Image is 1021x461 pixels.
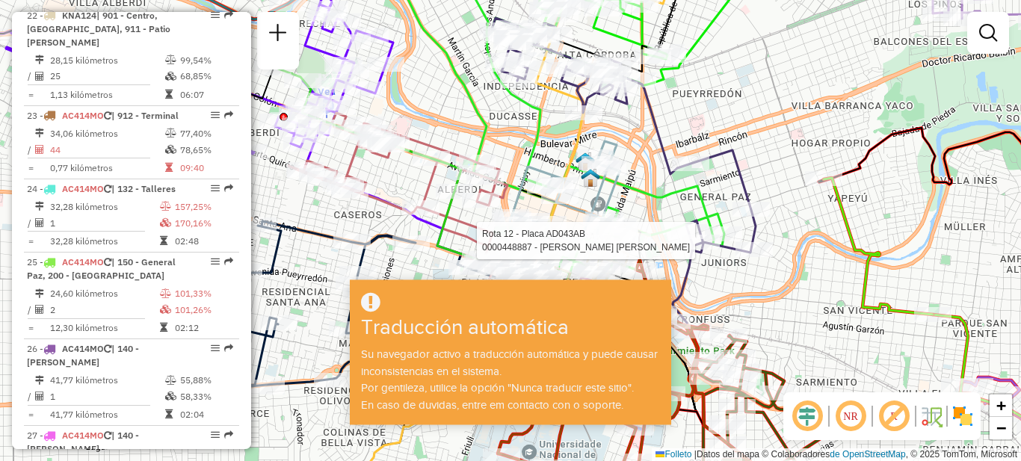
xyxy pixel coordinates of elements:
i: Tempo total em rota [160,323,167,332]
i: Distancia total [35,55,44,64]
font: 0,77 kilómetros [50,162,113,173]
font: = [28,409,34,420]
font: 27 - [27,430,43,441]
font: 1 [50,391,55,402]
font: | 901 - Centro, [GEOGRAPHIC_DATA], 911 - Patio [PERSON_NAME] [27,10,170,48]
font: En caso de duvidas, entre em contacto con o soporte. [361,399,623,411]
font: 25 - [27,256,43,267]
i: Veículo já utilizado nesta sesión [104,185,111,194]
font: / [28,217,31,228]
font: | 150 - General Paz, 200 - [GEOGRAPHIC_DATA] [27,256,176,281]
a: Exibir filtros [973,18,1003,48]
span: Ocultar deslocamento [789,398,825,434]
font: 09:40 [180,162,204,173]
em: Rota exportada [224,430,233,439]
i: Tempo total em rota [165,409,173,418]
font: Datos del mapa © Colaboradores [697,449,830,460]
font: AC414MO [62,430,104,441]
font: 12,30 kilómetros [50,322,118,333]
em: Rota exportada [224,184,233,193]
a: Alejar [990,417,1012,439]
font: 22 - [27,10,43,21]
i: Total de actividades [35,305,44,314]
font: 28,15 kilómetros [50,55,118,66]
i: Total de actividades [35,145,44,154]
i: Veículo já utilizado nesta sesión [104,344,111,353]
font: de OpenStreetMap [830,449,905,460]
em: Opciones [211,257,220,266]
font: AC414MO [62,183,104,194]
font: 101,33% [175,288,212,299]
font: AC414MO [62,343,104,354]
font: + [996,396,1006,415]
font: 34,06 kilómetros [50,128,118,139]
font: 25 [50,70,61,81]
i: % de utilização da cubagem [165,392,176,400]
em: Opciones [211,430,220,439]
font: 58,33% [180,391,212,402]
font: 02:12 [175,322,199,333]
img: Fluxo de ruas [919,404,943,428]
i: Distancia total [35,129,44,137]
font: = [28,235,34,247]
font: 44 [50,143,61,155]
font: 24,60 kilómetros [50,288,118,299]
div: Atividade não roteirizada - Juan Ignacio Masjoan [289,109,326,124]
font: / [28,304,31,315]
font: 170,16% [175,217,212,228]
font: 41,77 kilómetros [50,374,118,386]
font: , © 2025 TomTom, Microsoft [906,449,1017,460]
i: Total de actividades [35,392,44,400]
em: Rota exportada [224,344,233,353]
em: Opciones [211,344,220,353]
font: 157,25% [175,201,212,212]
img: Exibir/Ocultar setores [951,404,975,428]
font: 68,85% [180,70,212,81]
i: Tempo total em rota [160,236,167,245]
font: 26 - [27,343,43,354]
font: / [28,391,31,402]
em: Opciones [211,111,220,120]
i: Total de actividades [35,72,44,81]
font: Folleto [664,449,691,460]
a: Nova sessão e pesquisa [263,18,293,52]
span: Ocultar NR [833,398,869,434]
font: = [28,322,34,333]
i: % de utilização da cubagem [160,218,171,227]
font: 1 [50,217,55,228]
i: Tempo total em rota [165,90,173,99]
font: AC414MO [62,256,104,267]
font: 78,65% [180,143,212,155]
font: | 132 - Talleres [111,183,176,194]
em: Opciones [211,10,220,19]
font: 41,77 kilómetros [50,409,118,420]
span: Exibir rótulo [876,398,912,434]
img: UDC Córdoba [576,152,595,171]
font: 02:48 [175,235,199,247]
i: % de utilização do peso [160,202,171,211]
a: Dar un golpe de zoom [990,395,1012,417]
img: UDC - Córdoba [581,168,600,188]
i: % de utilização da cubagem [165,145,176,154]
i: % de utilização da cubagem [160,305,171,314]
font: Su navegador activo a traducción automática y puede causar inconsistencias en el sistema. [361,348,658,377]
font: 1,13 kilómetros [50,89,113,100]
font: 32,28 kilómetros [50,235,118,247]
font: = [28,162,34,173]
i: % de utilização do peso [160,289,171,298]
i: Distancia total [35,376,44,385]
font: KNA124 [62,10,96,21]
font: 06:07 [180,89,204,100]
font: / [28,70,31,81]
i: Veículo já utilizado nesta sesión [104,111,111,120]
font: Traducción automática [361,316,569,339]
font: | 912 - Terminal [111,110,179,121]
font: = [28,89,34,100]
em: Opciones [211,184,220,193]
font: / [28,143,31,155]
font: − [996,418,1006,437]
i: % de utilização do peso [165,55,176,64]
font: 02:04 [180,409,204,420]
i: Tempo total em rota [165,163,173,172]
font: 2 [50,304,55,315]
